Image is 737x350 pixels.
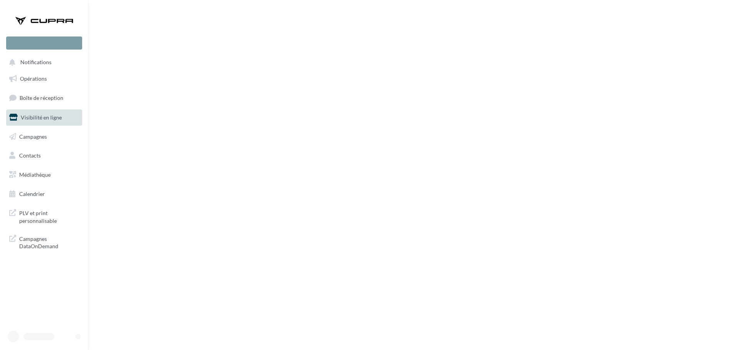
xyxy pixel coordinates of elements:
[20,75,47,82] span: Opérations
[5,109,84,126] a: Visibilité en ligne
[5,71,84,87] a: Opérations
[5,231,84,253] a: Campagnes DataOnDemand
[19,133,47,139] span: Campagnes
[20,59,51,66] span: Notifications
[20,95,63,101] span: Boîte de réception
[19,191,45,197] span: Calendrier
[19,152,41,159] span: Contacts
[5,205,84,227] a: PLV et print personnalisable
[5,129,84,145] a: Campagnes
[6,36,82,50] div: Nouvelle campagne
[5,90,84,106] a: Boîte de réception
[19,234,79,250] span: Campagnes DataOnDemand
[5,167,84,183] a: Médiathèque
[5,186,84,202] a: Calendrier
[21,114,62,121] span: Visibilité en ligne
[5,148,84,164] a: Contacts
[19,171,51,178] span: Médiathèque
[19,208,79,224] span: PLV et print personnalisable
